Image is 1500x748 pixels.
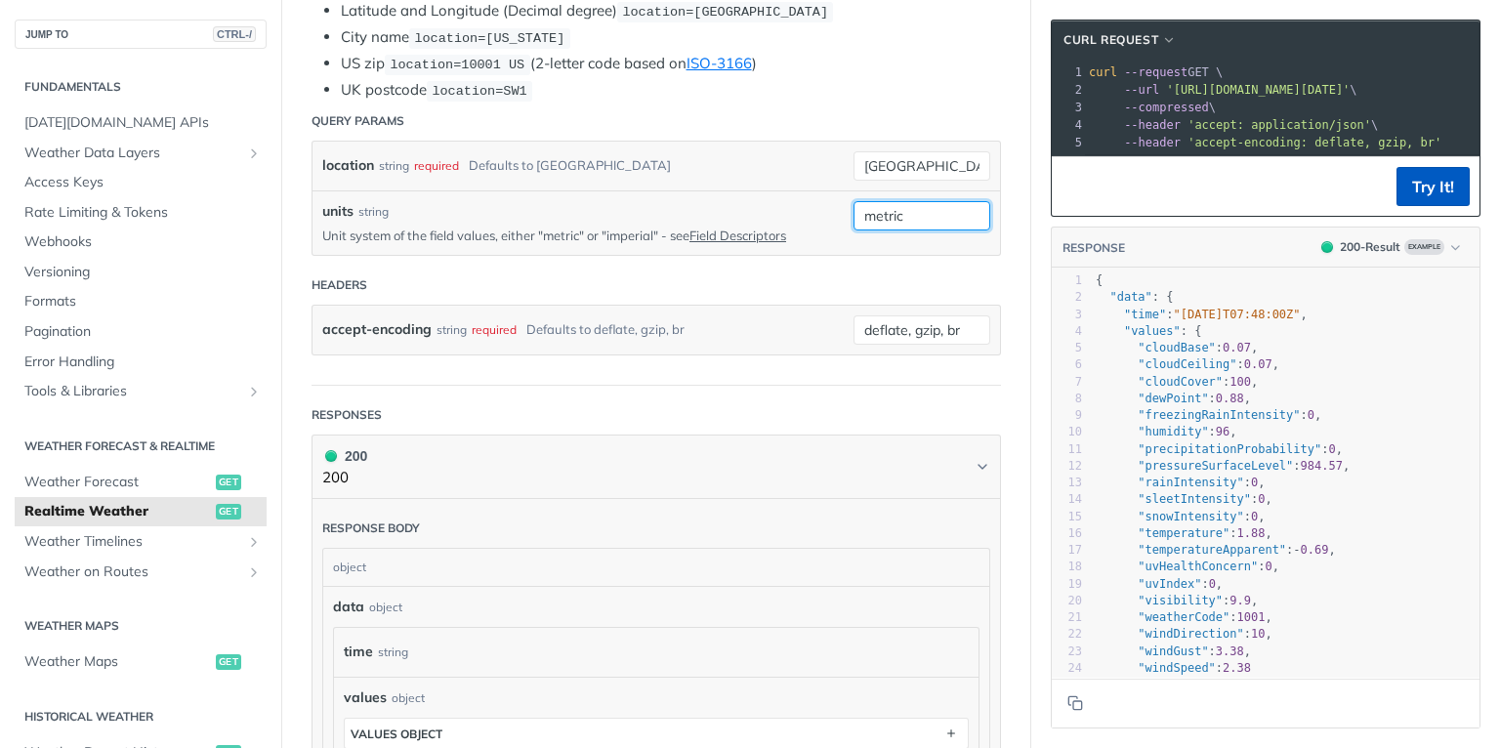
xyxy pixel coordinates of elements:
[1216,425,1229,438] span: 96
[15,437,267,455] h2: Weather Forecast & realtime
[1138,560,1258,573] span: "uvHealthConcern"
[1089,118,1378,132] span: \
[1109,290,1151,304] span: "data"
[1138,543,1286,557] span: "temperatureApparent"
[312,112,404,130] div: Query Params
[1124,83,1159,97] span: --url
[1062,688,1089,718] button: Copy to clipboard
[325,450,337,462] span: 200
[1052,677,1082,693] div: 25
[1138,459,1293,473] span: "pressureSurfaceLevel"
[1229,375,1251,389] span: 100
[1052,407,1082,424] div: 9
[15,708,267,726] h2: Historical Weather
[1096,560,1279,573] span: : ,
[1052,374,1082,391] div: 7
[351,727,442,741] div: values object
[1052,340,1082,356] div: 5
[1251,510,1258,523] span: 0
[1052,644,1082,660] div: 23
[472,315,517,344] div: required
[216,504,241,519] span: get
[15,139,267,168] a: Weather Data LayersShow subpages for Weather Data Layers
[15,78,267,96] h2: Fundamentals
[15,497,267,526] a: Realtime Weatherget
[1321,241,1333,253] span: 200
[1052,593,1082,609] div: 20
[1244,357,1272,371] span: 0.07
[15,377,267,406] a: Tools & LibrariesShow subpages for Tools & Libraries
[390,58,524,72] span: location=10001 US
[1096,476,1266,489] span: : ,
[333,597,364,617] span: data
[322,445,367,467] div: 200
[1174,308,1301,321] span: "[DATE]T07:48:00Z"
[1096,526,1272,540] span: : ,
[1096,273,1103,287] span: {
[1052,576,1082,593] div: 19
[1089,65,1117,79] span: curl
[24,322,262,342] span: Pagination
[1187,136,1441,149] span: 'accept-encoding: deflate, gzip, br'
[24,113,262,133] span: [DATE][DOMAIN_NAME] APIs
[1216,644,1244,658] span: 3.38
[1404,239,1444,255] span: Example
[1052,81,1085,99] div: 2
[526,315,685,344] div: Defaults to deflate, gzip, br
[1096,341,1258,354] span: : ,
[1052,458,1082,475] div: 12
[1096,408,1321,422] span: : ,
[216,654,241,670] span: get
[358,203,389,221] div: string
[1340,238,1400,256] div: 200 - Result
[1308,408,1314,422] span: 0
[689,228,786,243] a: Field Descriptors
[323,549,984,586] div: object
[1216,392,1244,405] span: 0.88
[24,382,241,401] span: Tools & Libraries
[1138,341,1215,354] span: "cloudBase"
[1096,543,1336,557] span: : ,
[246,534,262,550] button: Show subpages for Weather Timelines
[24,203,262,223] span: Rate Limiting & Tokens
[1052,99,1085,116] div: 3
[1124,65,1187,79] span: --request
[341,53,1001,75] li: US zip (2-letter code based on )
[15,647,267,677] a: Weather Mapsget
[1096,627,1272,641] span: : ,
[1062,172,1089,201] button: Copy to clipboard
[1096,442,1343,456] span: : ,
[1237,610,1266,624] span: 1001
[322,227,824,244] p: Unit system of the field values, either "metric" or "imperial" - see
[312,276,367,294] div: Headers
[369,599,402,616] div: object
[1096,610,1272,624] span: : ,
[414,31,564,46] span: location=[US_STATE]
[437,315,467,344] div: string
[246,145,262,161] button: Show subpages for Weather Data Layers
[1138,594,1223,607] span: "visibility"
[1063,31,1158,49] span: cURL Request
[1138,627,1243,641] span: "windDirection"
[1052,542,1082,559] div: 17
[1096,644,1251,658] span: : ,
[1057,30,1184,50] button: cURL Request
[1124,324,1181,338] span: "values"
[1396,167,1470,206] button: Try It!
[1096,392,1251,405] span: : ,
[24,292,262,312] span: Formats
[1096,290,1174,304] span: : {
[312,406,382,424] div: Responses
[24,144,241,163] span: Weather Data Layers
[1052,289,1082,306] div: 2
[15,198,267,228] a: Rate Limiting & Tokens
[1124,136,1181,149] span: --header
[1138,510,1243,523] span: "snowIntensity"
[15,228,267,257] a: Webhooks
[246,564,262,580] button: Show subpages for Weather on Routes
[1096,375,1258,389] span: : ,
[15,527,267,557] a: Weather TimelinesShow subpages for Weather Timelines
[15,348,267,377] a: Error Handling
[15,287,267,316] a: Formats
[15,168,267,197] a: Access Keys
